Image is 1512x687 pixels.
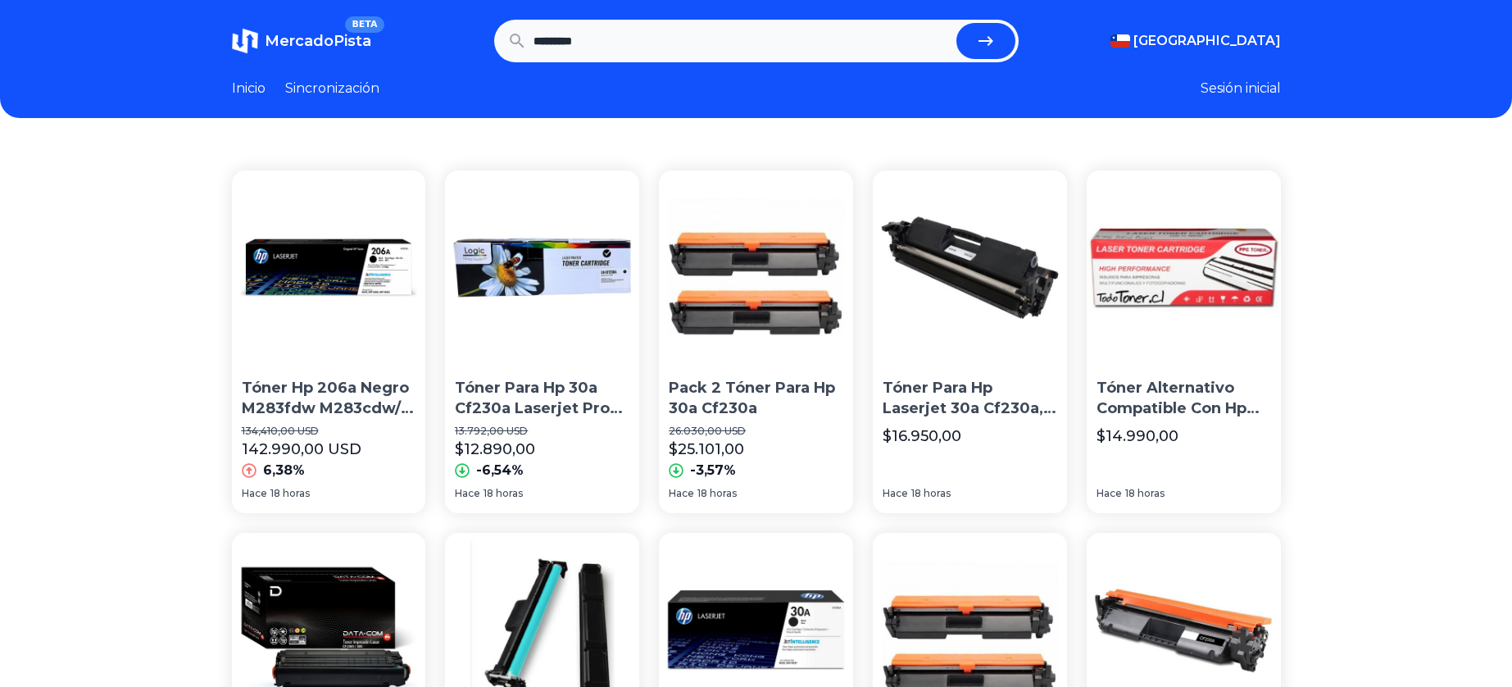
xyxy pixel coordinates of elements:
a: Pack 2 Toner Para Hp 30a Cf230aPack 2 Tóner Para Hp 30a Cf230a26.030,00 USD$25.101,00-3,57%Hace18... [659,171,853,513]
p: 26.030,00 USD [669,425,843,438]
img: Toner Alternativo Compatible Con Hp Cf230a | 30a Marca Ppc [1087,171,1281,365]
a: Toner Hp 206a Negro M283fdw M283cdw/ Boleta- FacturaTóner Hp 206a Negro M283fdw M283cdw/ Boleta-F... [232,171,426,513]
p: Tóner Hp 206a Negro M283fdw M283cdw/ Boleta-Factura [242,378,416,419]
img: Toner Hp 206a Negro M283fdw M283cdw/ Boleta- Factura [232,171,426,365]
button: [GEOGRAPHIC_DATA] [1110,31,1281,51]
p: $12.890,00 [455,438,535,461]
span: Hace [669,487,694,500]
a: Toner Para Hp 30a Cf230a Laserjet Pro M203dw / Pro M227fdwTóner Para Hp 30a Cf230a Laserjet Pro M... [445,171,639,513]
span: BETA [345,16,384,33]
img: Pack 2 Toner Para Hp 30a Cf230a [659,171,853,365]
a: Inicio [232,79,266,98]
p: 134,410,00 USD [242,425,416,438]
button: Sesión inicial [1201,79,1281,98]
p: $16.950,00 [883,425,961,448]
a: Toner Alternativo Compatible Con Hp Cf230a | 30a Marca PpcTóner Alternativo Compatible Con Hp Cf2... [1087,171,1281,513]
span: 18 horas [270,487,310,500]
p: Pack 2 Tóner Para Hp 30a Cf230a [669,378,843,419]
span: 18 horas [484,487,523,500]
span: Hace [242,487,267,500]
span: Hace [1097,487,1122,500]
span: [GEOGRAPHIC_DATA] [1133,31,1281,51]
span: Hace [455,487,480,500]
p: Tóner Alternativo Compatible Con Hp Cf230a | 30a Marca Ppc [1097,378,1271,419]
p: 142.990,00 USD [242,438,361,461]
a: Toner Para Hp Laserjet 30a Cf230a, Pro M203dw, Mfp M227Tóner Para Hp Laserjet 30a Cf230a, Pro M20... [873,171,1067,513]
p: -6,54% [476,461,524,480]
p: $25.101,00 [669,438,744,461]
p: 6,38% [263,461,305,480]
span: MercadoPista [265,32,371,50]
img: MercadoTrack [232,28,258,54]
p: Tóner Para Hp 30a Cf230a Laserjet Pro M203dw / Pro M227fdw [455,378,629,419]
span: 18 horas [697,487,737,500]
a: MercadoPistaBETA [232,28,371,54]
img: Toner Para Hp Laserjet 30a Cf230a, Pro M203dw, Mfp M227 [873,171,1067,365]
p: 13.792,00 USD [455,425,629,438]
span: 18 horas [911,487,951,500]
span: 18 horas [1125,487,1165,500]
a: Sincronización [285,79,379,98]
img: Chile [1110,34,1130,48]
p: -3,57% [690,461,736,480]
img: Toner Para Hp 30a Cf230a Laserjet Pro M203dw / Pro M227fdw [445,171,639,365]
p: Tóner Para Hp Laserjet 30a Cf230a, Pro M203dw, Mfp M227 [883,378,1057,419]
span: Hace [883,487,908,500]
p: $14.990,00 [1097,425,1178,448]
